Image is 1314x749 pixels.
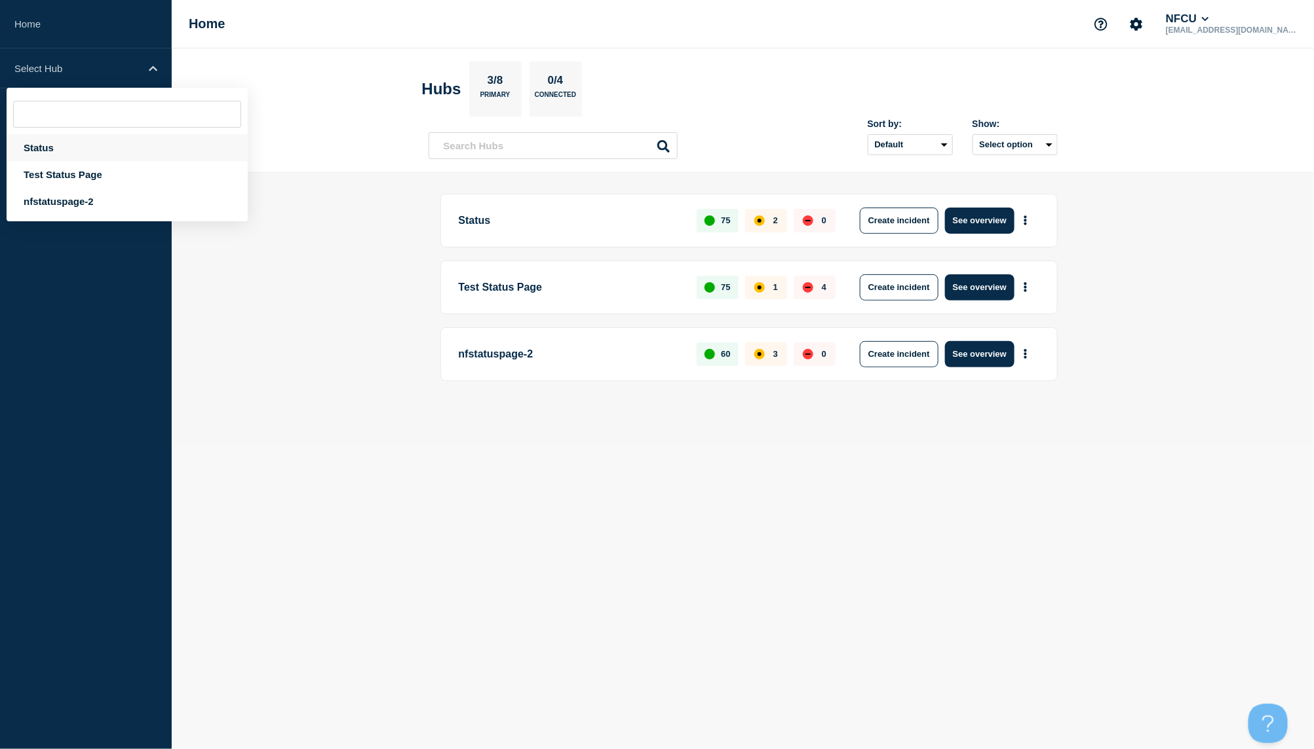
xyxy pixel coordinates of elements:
p: 2 [773,215,778,225]
div: Show: [973,119,1058,129]
p: 0 [822,215,826,225]
button: NFCU [1163,12,1212,26]
p: [EMAIL_ADDRESS][DOMAIN_NAME] [1163,26,1300,35]
p: 75 [721,282,730,292]
p: Primary [480,91,511,105]
div: Status [7,134,248,161]
button: Create incident [860,208,938,234]
div: down [803,215,813,226]
p: 75 [721,215,730,225]
button: Support [1087,10,1115,38]
p: Test Status Page [459,274,682,301]
h2: Hubs [422,80,461,98]
div: up [705,282,715,293]
div: Sort by: [868,119,953,129]
input: Search Hubs [429,132,678,159]
button: More actions [1017,275,1034,299]
button: See overview [945,208,1014,234]
p: 3/8 [482,74,508,91]
p: nfstatuspage-2 [459,341,682,367]
p: 3 [773,349,778,359]
div: down [803,349,813,359]
p: Connected [535,91,576,105]
button: Create incident [860,274,938,301]
p: 0 [822,349,826,359]
div: affected [754,349,765,359]
iframe: Help Scout Beacon - Open [1248,704,1288,743]
button: See overview [945,274,1014,301]
button: More actions [1017,342,1034,366]
button: Select option [973,134,1058,155]
p: Select Hub [14,63,140,74]
div: affected [754,215,765,226]
h1: Home [189,16,225,31]
div: down [803,282,813,293]
p: 60 [721,349,730,359]
div: affected [754,282,765,293]
button: Create incident [860,341,938,367]
button: More actions [1017,208,1034,232]
select: Sort by [868,134,953,155]
p: 4 [822,282,826,292]
div: Test Status Page [7,161,248,188]
div: up [705,215,715,226]
p: 0/4 [543,74,568,91]
div: up [705,349,715,359]
div: nfstatuspage-2 [7,188,248,215]
button: Account settings [1123,10,1150,38]
p: 1 [773,282,778,292]
button: See overview [945,341,1014,367]
p: Status [459,208,682,234]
